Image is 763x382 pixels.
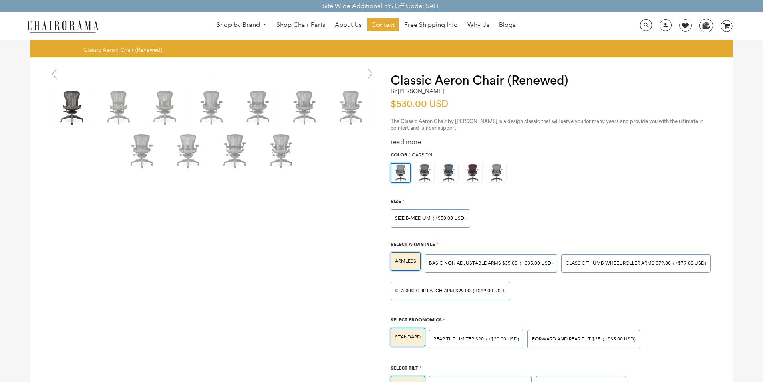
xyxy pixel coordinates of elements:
[499,21,515,29] span: Blogs
[285,87,325,127] img: Classic Aeron Chair (Renewed) - chairorama
[99,87,139,127] img: Classic Aeron Chair (Renewed) - chairorama
[391,99,448,109] span: $530.00 USD
[391,317,442,323] span: Select Ergonomics
[439,163,458,182] img: https://apo-admin.mageworx.com/front/img/chairorama.myshopify.com/934f279385142bb1386b89575167202...
[404,21,458,29] span: Free Shipping Info
[215,131,255,171] img: Classic Aeron Chair (Renewed) - chairorama
[122,131,162,171] img: Classic Aeron Chair (Renewed) - chairorama
[371,21,395,29] span: Contact
[412,152,432,158] span: Carbon
[137,18,595,33] nav: DesktopNavigation
[52,87,93,127] img: Classic Aeron Chair (Renewed) - chairorama
[262,131,302,171] img: Classic Aeron Chair (Renewed) - chairorama
[83,46,162,53] span: Classic Aeron Chair (Renewed)
[395,288,471,294] span: Classic Clip Latch Arm $99.00
[495,18,519,31] a: Blogs
[83,46,165,53] nav: breadcrumbs
[415,163,434,182] img: https://apo-admin.mageworx.com/front/img/chairorama.myshopify.com/f520d7dfa44d3d2e85a5fe9a0a95ca9...
[520,261,553,266] span: (+$35.00 USD)
[391,152,407,158] span: Color
[467,21,489,29] span: Why Us
[391,241,435,247] span: Select Arm Style
[463,163,482,182] img: https://apo-admin.mageworx.com/front/img/chairorama.myshopify.com/f0a8248bab2644c909809aada6fe08d...
[391,138,717,146] div: read more
[532,336,600,342] span: Forward And Rear Tilt $35
[391,198,401,204] span: Size
[395,215,431,221] span: SIZE B-MEDIUM
[238,87,278,127] img: Classic Aeron Chair (Renewed) - chairorama
[400,18,462,31] a: Free Shipping Info
[145,87,185,127] img: Classic Aeron Chair (Renewed) - chairorama
[391,365,418,371] span: Select Tilt
[212,73,213,81] a: Classic Aeron Chair (Renewed) - chairorama
[486,337,519,342] span: (+$20.00 USD)
[700,19,712,31] img: WhatsApp_Image_2024-07-12_at_16.23.01.webp
[213,19,271,31] a: Shop by Brand
[395,258,416,264] span: ARMLESS
[566,260,671,266] span: Classic Thumb Wheel Roller Arms $79.00
[487,163,506,182] img: https://apo-admin.mageworx.com/front/img/chairorama.myshopify.com/ae6848c9e4cbaa293e2d516f385ec6e...
[395,334,421,340] span: STANDARD
[192,87,232,127] img: Classic Aeron Chair (Renewed) - chairorama
[433,216,466,221] span: (+$50.00 USD)
[673,261,706,266] span: (+$79.00 USD)
[276,21,325,29] span: Shop Chair Parts
[23,19,103,33] img: chairorama
[473,289,506,293] span: (+$99.00 USD)
[272,18,329,31] a: Shop Chair Parts
[391,119,703,131] span: The Classic Aeron Chair by [PERSON_NAME] is a design classic that will serve you for many years a...
[391,73,717,88] h1: Classic Aeron Chair (Renewed)
[331,18,366,31] a: About Us
[433,336,484,342] span: Rear Tilt Limiter $20
[429,260,517,266] span: BASIC NON ADJUSTABLE ARMS $35.00
[391,164,410,182] img: https://apo-admin.mageworx.com/front/img/chairorama.myshopify.com/ae6848c9e4cbaa293e2d516f385ec6e...
[398,87,444,95] a: [PERSON_NAME]
[169,131,209,171] img: Classic Aeron Chair (Renewed) - chairorama
[463,18,493,31] a: Why Us
[391,88,444,95] h2: by
[603,337,636,342] span: (+$35.00 USD)
[335,21,362,29] span: About Us
[331,87,371,127] img: Classic Aeron Chair (Renewed) - chairorama
[367,18,399,31] a: Contact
